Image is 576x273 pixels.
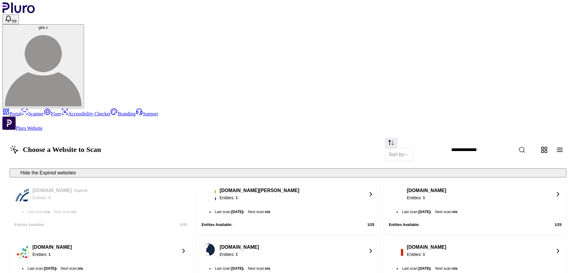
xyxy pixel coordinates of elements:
[220,244,259,250] div: [DOMAIN_NAME]
[401,266,432,272] li: Last scan :
[44,210,49,214] span: n/a
[389,223,419,227] div: Entities Available:
[236,195,238,201] div: 1
[555,223,562,227] div: 25
[220,188,299,194] div: [DOMAIN_NAME][PERSON_NAME]
[401,209,432,215] li: Last scan :
[202,223,232,227] div: Entities Available:
[73,188,89,194] span: Expired
[180,223,187,227] div: 25
[220,195,299,201] div: Entities:
[180,223,183,227] span: 0 /
[385,138,397,148] button: Change sorting direction
[384,182,566,234] button: Website logo[DOMAIN_NAME]Entities:1Last scan:[DATE]Next scan:n/aEntities Available:1/25
[452,266,457,271] span: n/a
[265,266,270,271] span: n/a
[203,244,215,256] img: Website logo
[53,209,77,215] li: Next scan :
[14,223,45,227] div: Entities Available:
[44,266,56,271] span: [DATE]
[555,223,558,227] span: 1 /
[32,251,72,257] div: Entities:
[49,195,51,201] div: 0
[214,266,244,272] li: Last scan :
[78,266,83,271] span: n/a
[2,24,84,108] button: gila cgila c
[265,210,270,214] span: n/a
[418,266,430,271] span: [DATE]
[5,30,82,106] img: gila c
[220,251,259,257] div: Entities:
[26,266,57,272] li: Last scan :
[367,223,374,227] div: 25
[231,210,243,214] span: [DATE]
[2,126,43,131] a: Open Pluro Website
[385,148,413,161] div: Set sorting
[214,209,244,215] li: Last scan :
[538,143,551,156] button: Change content view type to grid
[236,251,238,257] div: 1
[60,266,84,272] li: Next scan :
[231,266,243,271] span: [DATE]
[452,210,457,214] span: n/a
[110,111,136,116] a: Branding
[434,209,458,215] li: Next scan :
[423,251,425,257] div: 1
[61,111,111,116] a: Accessibility Checker
[32,188,89,194] div: [DOMAIN_NAME]
[49,251,51,257] div: 1
[247,209,271,215] li: Next scan :
[434,266,458,272] li: Next scan :
[367,223,370,227] span: 1 /
[407,188,446,194] div: [DOMAIN_NAME]
[12,19,16,23] span: 99
[44,111,61,116] a: Fixer
[21,111,44,116] a: Scanner
[197,182,379,234] button: Website logo[DOMAIN_NAME][PERSON_NAME]Entities:1Last scan:[DATE]Next scan:n/aEntities Available:1/25
[553,143,566,156] button: Change content view type to table
[2,9,35,14] a: Logo
[407,251,446,257] div: Entities:
[247,266,271,272] li: Next scan :
[423,195,425,201] div: 1
[32,195,89,201] div: Entities:
[71,210,76,214] span: n/a
[26,209,50,215] li: Last scan :
[2,14,19,24] button: Open notifications, you have 125 new notifications
[136,111,158,116] a: Support
[32,244,72,250] div: [DOMAIN_NAME]
[10,145,101,155] h1: Choose a Website to Scan
[407,244,446,250] div: [DOMAIN_NAME]
[407,195,446,201] div: Entities:
[446,144,550,156] input: Website Search
[2,111,21,116] a: Portal
[2,108,574,131] aside: Sidebar menu
[38,25,48,30] span: gila c
[10,168,566,177] button: Hide the Expired websites
[418,210,430,214] span: [DATE]
[10,182,192,234] button: Website logo[DOMAIN_NAME]ExpiredEntities:0Last scan:n/aNext scan:n/aEntities Available:0/25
